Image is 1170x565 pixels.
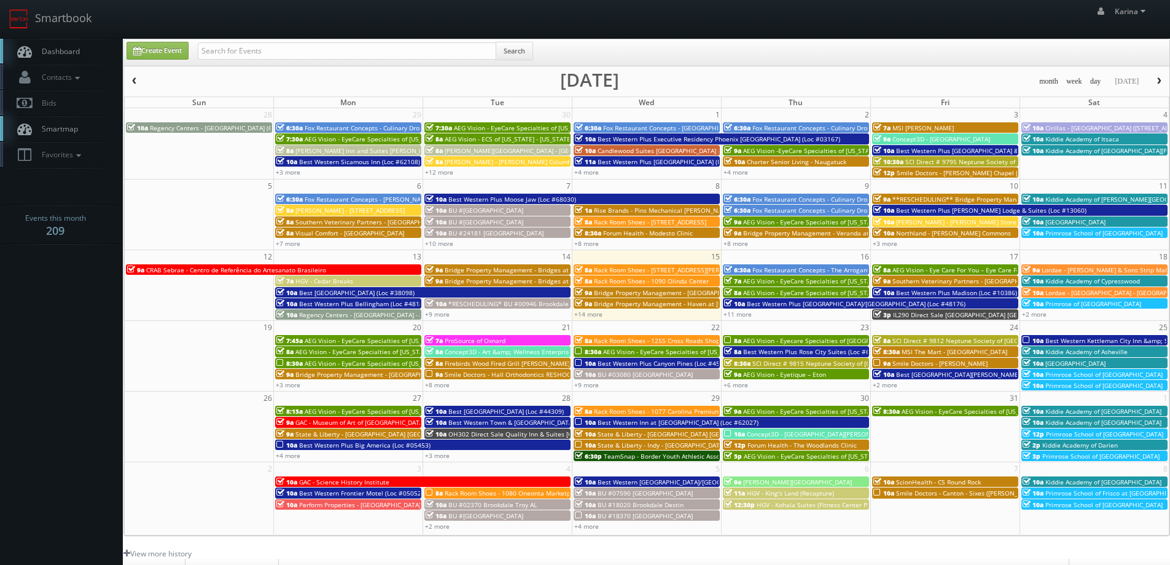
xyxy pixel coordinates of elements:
span: ScionHealth - CS Round Rock [896,478,981,486]
span: *RESCHEDULING* BU #00946 Brookdale Skyline [448,299,591,308]
span: Best Western Plus Moose Jaw (Loc #68030) [448,195,576,203]
span: Fox Restaurant Concepts - Culinary Dropout - [GEOGRAPHIC_DATA] [752,195,946,203]
span: 10a [575,370,596,379]
span: 9a [724,407,741,416]
span: 8:30a [873,407,900,416]
span: HGV - King's Land (Recapture) [747,489,834,497]
span: 10a [873,288,894,297]
span: 10a [575,441,596,449]
span: SCI Direct # 9815 Neptune Society of [GEOGRAPHIC_DATA] [752,359,924,368]
span: Rise Brands - Pins Mechanical [PERSON_NAME] [594,206,733,215]
span: 8a [276,347,294,356]
span: BU #[GEOGRAPHIC_DATA] [448,218,523,226]
span: 10a [1023,418,1043,427]
span: Best Western Plus [PERSON_NAME] Lodge & Suites (Loc #13060) [896,206,1086,215]
span: Rack Room Shoes - 1090 Olinda Center [594,277,709,285]
span: 10a [276,288,297,297]
span: Best Western Plus Bellingham (Loc #48188) [299,299,429,308]
span: 6:30a [724,266,751,274]
span: AEG Vision - EyeCare Specialties of [US_STATE] – [PERSON_NAME] Eye Clinic [454,124,676,132]
span: 8:30a [724,359,751,368]
span: 10a [276,441,297,449]
span: 9a [724,218,741,226]
span: Primrose School of [GEOGRAPHIC_DATA] [1046,430,1163,438]
span: 3p [1023,452,1040,460]
span: 10a [575,500,596,509]
span: 10a [1023,288,1043,297]
span: Regency Centers - [GEOGRAPHIC_DATA] (63020) [150,124,289,132]
span: Rack Room Shoes - [STREET_ADDRESS][PERSON_NAME] [594,266,755,274]
span: [PERSON_NAME] - [PERSON_NAME] Store [896,218,1016,226]
span: 6:30a [276,195,303,203]
span: BU #07590 [GEOGRAPHIC_DATA] [598,489,693,497]
span: 6:30a [724,206,751,215]
span: Rack Room Shoes - 1080 Oneonta Marketplace [445,489,583,497]
span: 6:30a [276,124,303,132]
span: BU #02370 Brookdale Troy AL [448,500,537,509]
span: 10a [1023,218,1043,226]
span: HGV - Cedar Breaks [295,277,353,285]
span: 10:30a [873,157,903,166]
span: 10a [1023,489,1043,497]
span: 10a [127,124,148,132]
span: 8a [426,347,443,356]
span: 10a [276,157,297,166]
span: 7a [276,277,294,285]
span: AEG Vision - EyeCare Specialties of [US_STATE] – Marin Eye Care Optometry [744,452,966,460]
span: Rack Room Shoes - 1077 Carolina Premium Outlets [594,407,744,416]
span: Bridge Property Management - Bridges at [GEOGRAPHIC_DATA] [445,277,631,285]
span: 10a [1023,135,1043,143]
span: 3p [873,310,891,319]
span: GAC - Museum of Art of [GEOGRAPHIC_DATA][PERSON_NAME] (second shoot) [295,418,518,427]
span: 8a [873,266,891,274]
span: 12p [1023,430,1044,438]
span: 11a [575,157,596,166]
span: 10a [575,478,596,486]
span: 10a [575,359,596,368]
span: Perform Properties - [GEOGRAPHIC_DATA] [299,500,421,509]
span: State & Liberty - Indy - [GEOGRAPHIC_DATA] IN [598,441,734,449]
a: +10 more [425,239,453,248]
span: 10a [575,135,596,143]
span: Favorites [36,149,84,160]
span: [PERSON_NAME] - [STREET_ADDRESS] [295,206,405,215]
span: BU #03080 [GEOGRAPHIC_DATA] [598,370,693,379]
span: 10a [1023,195,1043,203]
span: Best Western Plus Big America (Loc #05453) [299,441,431,449]
span: 5p [724,452,742,460]
span: Fox Restaurant Concepts - [GEOGRAPHIC_DATA] - [GEOGRAPHIC_DATA] [603,124,808,132]
span: 8a [575,277,592,285]
span: 9a [873,277,891,285]
span: 6:30p [575,452,602,460]
span: Best Western Plus Executive Residency Phoenix [GEOGRAPHIC_DATA] (Loc #03167) [598,135,840,143]
a: +8 more [574,239,599,248]
span: Concept3D - Art &amp; Wellness Enterprises [445,347,575,356]
span: [PERSON_NAME][GEOGRAPHIC_DATA] [743,478,852,486]
span: Best Western Plus [GEOGRAPHIC_DATA] &amp; Suites (Loc #44475) [896,146,1093,155]
span: Bridge Property Management - Bridges at [GEOGRAPHIC_DATA] [445,266,631,274]
span: Rack Room Shoes - [STREET_ADDRESS] [594,218,706,226]
span: 10a [426,512,447,520]
span: Kiddie Academy of [GEOGRAPHIC_DATA] [1045,418,1161,427]
span: Candlewood Suites [GEOGRAPHIC_DATA] [GEOGRAPHIC_DATA] [598,146,778,155]
span: Best Western Plus Canyon Pines (Loc #45083) [598,359,733,368]
span: Regency Centers - [GEOGRAPHIC_DATA] - 80043 [299,310,438,319]
span: 10a [1023,370,1043,379]
span: Best Western Inn at [GEOGRAPHIC_DATA] (Loc #62027) [598,418,759,427]
span: Bridge Property Management - [GEOGRAPHIC_DATA] at [GEOGRAPHIC_DATA] [295,370,519,379]
span: Best Western Sicamous Inn (Loc #62108) [299,157,420,166]
span: Southern Veterinary Partners - [GEOGRAPHIC_DATA] [295,218,448,226]
span: AEG Vision - ECS of [US_STATE] - [US_STATE] Valley Family Eye Care [445,135,641,143]
span: Concept3D - [GEOGRAPHIC_DATA][PERSON_NAME] [747,430,893,438]
span: 10a [1023,299,1043,308]
span: 9a [575,288,592,297]
span: 10a [1023,381,1043,390]
span: 9a [276,418,294,427]
a: +14 more [574,310,603,318]
span: 9a [426,266,443,274]
span: 10a [426,206,447,215]
span: 10a [1023,347,1043,356]
span: 10a [426,218,447,226]
span: Best [GEOGRAPHIC_DATA] (Loc #38098) [299,288,415,297]
a: +7 more [276,239,300,248]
